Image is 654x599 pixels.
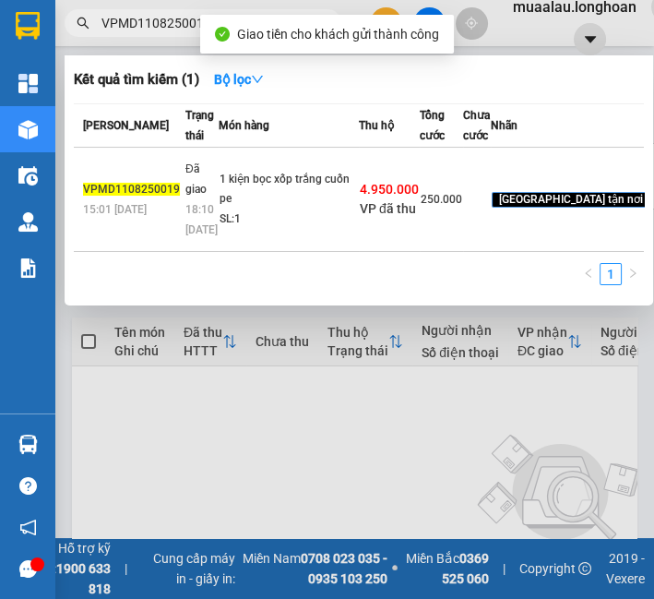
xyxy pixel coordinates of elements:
img: warehouse-icon [18,120,38,139]
span: Chưa cước [463,109,490,142]
li: 1 [600,263,622,285]
span: Món hàng [219,119,269,132]
span: right [627,268,638,279]
h3: Kết quả tìm kiếm ( 1 ) [74,70,199,90]
strong: Bộ lọc [214,72,264,87]
img: dashboard-icon [18,74,38,93]
span: Trạng thái [185,109,214,142]
img: warehouse-icon [18,166,38,186]
span: notification [19,519,37,536]
span: down [251,73,264,86]
img: logo-vxr [16,12,40,40]
span: check-circle [215,27,230,42]
button: right [622,263,644,285]
span: [PERSON_NAME] [83,119,169,132]
span: 15:01 [DATE] [83,203,147,216]
span: Thu hộ [359,119,394,132]
img: solution-icon [18,258,38,278]
span: message [19,560,37,578]
span: VP đã thu [360,201,416,216]
img: warehouse-icon [18,435,38,454]
span: left [583,268,594,279]
span: Đã giao [185,162,207,196]
li: Previous Page [577,263,600,285]
li: Next Page [622,263,644,285]
span: search [77,17,89,30]
span: 250.000 [421,193,462,206]
span: question-circle [19,477,37,495]
span: Tổng cước [420,109,445,142]
button: left [577,263,600,285]
div: SL: 1 [220,210,358,230]
img: warehouse-icon [18,212,38,232]
span: [GEOGRAPHIC_DATA] tận nơi [492,192,650,209]
span: 4.950.000 [360,182,419,197]
span: 18:10 [DATE] [185,203,218,236]
span: VPMD1108250019 [83,183,180,196]
button: Bộ lọcdown [199,65,279,94]
div: 1 kiện bọc xốp trắng cuốn pe [220,170,358,210]
span: Nhãn [491,119,517,132]
span: Giao tiền cho khách gửi thành công [237,27,439,42]
a: 1 [600,264,621,284]
input: Tìm tên, số ĐT hoặc mã đơn [101,13,319,33]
